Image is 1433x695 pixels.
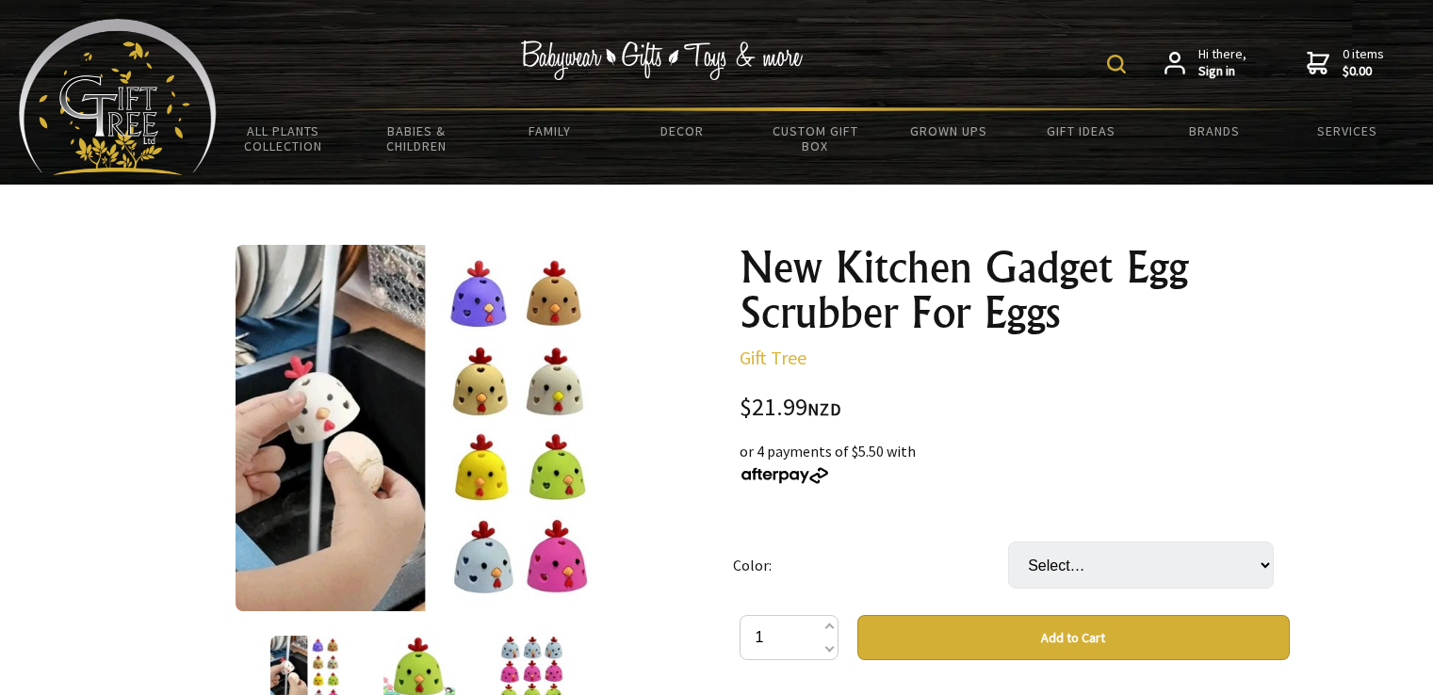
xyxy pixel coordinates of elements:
[1281,111,1414,151] a: Services
[1307,46,1384,79] a: 0 items$0.00
[482,111,615,151] a: Family
[616,111,749,151] a: Decor
[733,515,1008,615] td: Color:
[217,111,350,166] a: All Plants Collection
[1343,45,1384,79] span: 0 items
[1015,111,1148,151] a: Gift Ideas
[740,396,1290,421] div: $21.99
[236,245,602,611] img: New Kitchen Gadget Egg Scrubber For Eggs
[521,40,804,80] img: Babywear - Gifts - Toys & more
[857,615,1290,660] button: Add to Cart
[350,111,482,166] a: Babies & Children
[740,467,830,484] img: Afterpay
[1198,46,1246,79] span: Hi there,
[740,245,1290,335] h1: New Kitchen Gadget Egg Scrubber For Eggs
[882,111,1015,151] a: Grown Ups
[807,398,841,420] span: NZD
[749,111,882,166] a: Custom Gift Box
[740,346,806,369] a: Gift Tree
[19,19,217,175] img: Babyware - Gifts - Toys and more...
[1343,63,1384,80] strong: $0.00
[1198,63,1246,80] strong: Sign in
[740,440,1290,485] div: or 4 payments of $5.50 with
[1164,46,1246,79] a: Hi there,Sign in
[1148,111,1281,151] a: Brands
[1107,55,1126,73] img: product search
